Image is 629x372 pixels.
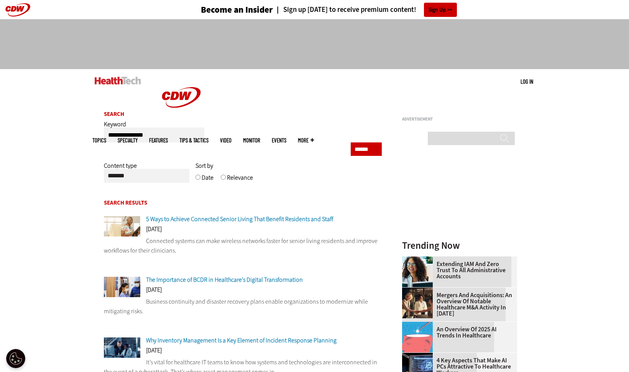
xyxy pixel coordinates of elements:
[195,162,213,170] span: Sort by
[402,256,433,287] img: Administrative assistant
[402,322,437,328] a: illustration of computer chip being put inside head with waves
[202,174,213,187] label: Date
[402,256,437,263] a: Administrative assistant
[104,216,140,236] img: Networking Solutions for Senior Living
[402,353,437,359] a: Desktop monitor with brain AI concept
[227,174,253,187] label: Relevance
[146,215,333,223] a: 5 Ways to Achieve Connected Senior Living That Benefit Residents and Staff
[104,337,140,358] img: IT team confers over monitor
[153,69,210,126] img: Home
[298,137,314,143] span: More
[104,200,382,206] h2: Search Results
[201,5,273,14] h3: Become an Insider
[402,261,512,279] a: Extending IAM and Zero Trust to All Administrative Accounts
[175,27,454,61] iframe: advertisement
[104,287,382,297] div: [DATE]
[521,78,533,85] a: Log in
[104,297,382,316] p: Business continuity and disaster recovery plans enable organizations to modernize while mitigatin...
[402,241,517,250] h3: Trending Now
[92,137,106,143] span: Topics
[402,326,512,339] a: An Overview of 2025 AI Trends in Healthcare
[153,120,210,128] a: CDW
[104,226,382,236] div: [DATE]
[146,276,303,284] a: The Importance of BCDR in Healthcare’s Digital Transformation
[273,6,416,13] a: Sign up [DATE] to receive premium content!
[104,277,140,297] img: Doctors reviewing tablet
[402,288,437,294] a: business leaders shake hands in conference room
[104,236,382,256] p: Connected systems can make wireless networks faster for senior living residents and improve workf...
[104,347,382,357] div: [DATE]
[149,137,168,143] a: Features
[118,137,138,143] span: Specialty
[402,322,433,352] img: illustration of computer chip being put inside head with waves
[424,3,457,17] a: Sign Up
[172,5,273,14] a: Become an Insider
[521,78,533,86] div: User menu
[220,137,232,143] a: Video
[402,292,512,317] a: Mergers and Acquisitions: An Overview of Notable Healthcare M&A Activity in [DATE]
[6,349,25,368] button: Open Preferences
[104,162,137,175] label: Content type
[95,77,141,84] img: Home
[272,137,286,143] a: Events
[6,349,25,368] div: Cookie Settings
[146,336,337,344] a: Why Inventory Management Is a Key Element of Incident Response Planning
[179,137,209,143] a: Tips & Tactics
[402,124,517,220] iframe: advertisement
[402,288,433,318] img: business leaders shake hands in conference room
[243,137,260,143] a: MonITor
